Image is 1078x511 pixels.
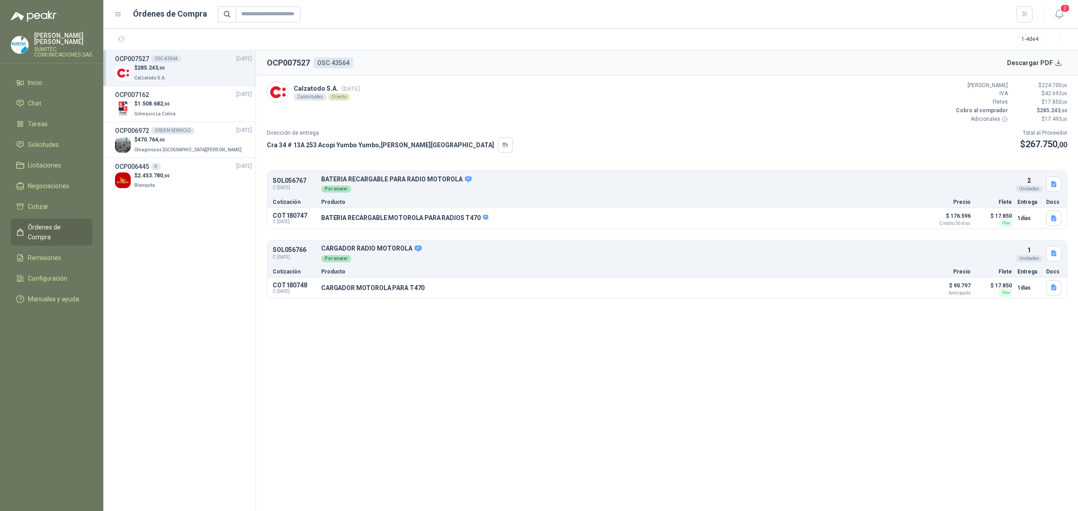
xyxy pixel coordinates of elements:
p: $ [1013,98,1067,106]
p: $ [134,100,177,108]
a: Solicitudes [11,136,93,153]
a: Configuración [11,270,93,287]
p: $ [1013,106,1067,115]
p: $ [134,136,243,144]
p: Fletes [954,98,1008,106]
img: Company Logo [115,137,131,153]
h3: OCP006972 [115,126,149,136]
img: Company Logo [115,65,131,81]
span: ,00 [1057,141,1067,149]
span: Manuales y ayuda [28,294,79,304]
p: [PERSON_NAME] [954,81,1008,90]
p: Precio [926,199,971,205]
span: 224.700 [1042,82,1067,88]
p: BATERIA RECARGABLE PARA RADIO MOTOROLA [321,176,1012,184]
div: Por enviar [321,185,351,193]
p: Total al Proveedor [1020,129,1067,137]
a: Manuales y ayuda [11,291,93,308]
div: OSC 43564 [151,55,181,62]
a: OCP007527OSC 43564[DATE] Company Logo$285.243,00Calzatodo S.A. [115,54,252,82]
span: ,00 [158,66,165,70]
span: C: [DATE] [273,184,316,191]
div: 4 [151,163,161,170]
p: Cotización [273,269,316,274]
span: Licitaciones [28,160,61,170]
a: Remisiones [11,249,93,266]
span: ,00 [1062,100,1067,105]
div: Flex [999,220,1012,227]
span: ,00 [1060,108,1067,113]
span: Cotizar [28,202,49,211]
span: ,00 [163,173,170,178]
span: C: [DATE] [273,289,316,294]
span: ,00 [1062,91,1067,96]
span: [DATE] [236,90,252,99]
span: ,00 [158,137,165,142]
div: Por enviar [321,255,351,262]
span: Inicio [28,78,42,88]
p: BATERIA RECARGABLE MOTOROLA PARA RADIOS T470 [321,214,488,222]
p: COT180747 [273,212,316,219]
p: Flete [976,199,1012,205]
button: 2 [1051,6,1067,22]
span: Crédito 30 días [926,221,971,226]
span: Configuración [28,273,67,283]
div: Directo [328,93,350,101]
span: 470.764 [137,137,165,143]
span: [DATE] [236,126,252,135]
p: SUMITEC COMUNICACIONES SAS [34,47,93,57]
p: $ [134,64,168,72]
span: [DATE] [236,55,252,63]
button: Descargar PDF [1002,54,1068,72]
span: Blanquita [134,183,155,188]
img: Logo peakr [11,11,57,22]
p: 1 días [1017,213,1041,224]
div: ORDEN SERVICIO [151,127,194,134]
span: C: [DATE] [273,254,316,261]
span: ,00 [1062,83,1067,88]
p: Cra 34 # 13A 253 Acopi Yumbo Yumbo , [PERSON_NAME][GEOGRAPHIC_DATA] [267,140,494,150]
span: ,00 [163,101,170,106]
p: $ [1020,137,1067,151]
p: 1 [1027,245,1031,255]
span: 1.508.682 [137,101,170,107]
a: Órdenes de Compra [11,219,93,246]
p: $ 90.797 [926,280,971,295]
h2: OCP007527 [267,57,310,69]
p: Producto [321,269,920,274]
span: Solicitudes [28,140,59,150]
img: Company Logo [267,82,288,102]
p: SOL056766 [273,247,316,253]
span: Gimnasio La Colina [134,111,176,116]
p: [PERSON_NAME] [PERSON_NAME] [34,32,93,45]
span: 2.453.780 [137,172,170,179]
p: SOL056767 [273,177,316,184]
a: Negociaciones [11,177,93,194]
p: Cotización [273,199,316,205]
a: Chat [11,95,93,112]
p: Calzatodo S.A. [294,84,360,93]
a: OCP006972ORDEN SERVICIO[DATE] Company Logo$470.764,00Oleaginosas [GEOGRAPHIC_DATA][PERSON_NAME] [115,126,252,154]
p: Producto [321,199,920,205]
span: 17.850 [1045,99,1067,105]
img: Company Logo [11,36,28,53]
p: CARGADOR MOTOROLA PARA T470 [321,284,424,291]
p: Adicionales [954,115,1008,123]
p: Dirección de entrega [267,129,513,137]
p: $ 17.850 [976,280,1012,291]
div: Unidades [1016,255,1043,262]
div: OSC 43564 [314,57,353,68]
p: 2 [1027,176,1031,185]
span: 17.493 [1045,116,1067,122]
p: Entrega [1017,269,1041,274]
h3: OCP006445 [115,162,149,172]
p: $ [1013,81,1067,90]
div: 2 solicitudes [294,93,327,101]
p: $ [1013,89,1067,98]
span: C: [DATE] [273,219,316,225]
span: Tareas [28,119,48,129]
p: $ [134,172,170,180]
h1: Órdenes de Compra [133,8,207,20]
p: $ 176.596 [926,211,971,226]
a: Inicio [11,74,93,91]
